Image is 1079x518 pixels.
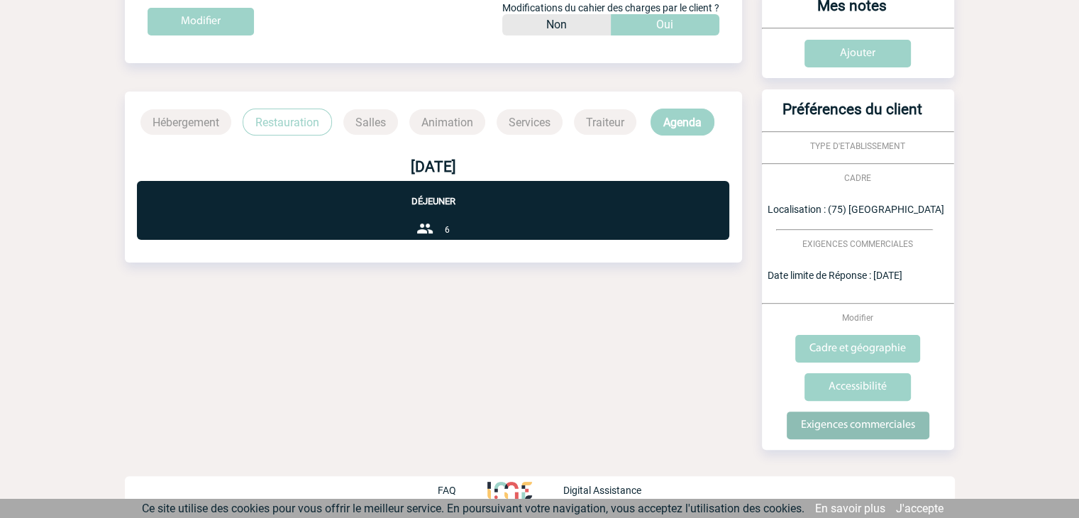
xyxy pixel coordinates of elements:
span: Localisation : (75) [GEOGRAPHIC_DATA] [768,204,944,215]
p: Agenda [651,109,714,136]
p: Salles [343,109,398,135]
span: EXIGENCES COMMERCIALES [802,239,913,249]
span: TYPE D'ETABLISSEMENT [810,141,905,151]
p: Oui [656,14,673,35]
input: Ajouter [804,40,911,67]
a: FAQ [438,483,487,496]
p: Restauration [243,109,332,136]
input: Modifier [148,8,254,35]
span: 6 [445,225,450,235]
p: Digital Assistance [563,485,641,496]
span: Modifier [842,313,873,323]
p: FAQ [438,485,456,496]
img: group-24-px-b.png [416,220,433,237]
p: Traiteur [574,109,636,135]
p: Services [497,109,563,135]
input: Cadre et géographie [795,335,920,363]
span: CADRE [844,173,871,183]
span: Date limite de Réponse : [DATE] [768,270,902,281]
p: Animation [409,109,485,135]
span: Ce site utilise des cookies pour vous offrir le meilleur service. En poursuivant votre navigation... [142,502,804,515]
p: Hébergement [140,109,231,135]
b: [DATE] [411,158,456,175]
a: J'accepte [896,502,944,515]
p: Déjeuner [137,181,729,206]
h3: Préférences du client [768,101,937,131]
input: Accessibilité [804,373,911,401]
a: En savoir plus [815,502,885,515]
span: Modifications du cahier des charges par le client ? [502,2,719,13]
p: Non [546,14,567,35]
input: Exigences commerciales [787,412,929,439]
img: http://www.idealmeetingsevents.fr/ [487,482,531,499]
